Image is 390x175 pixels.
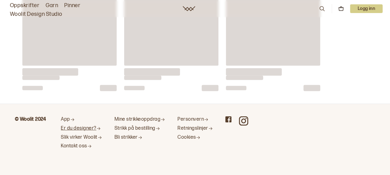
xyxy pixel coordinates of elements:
[114,134,165,141] a: Bli strikker
[46,1,58,10] a: Garn
[239,116,248,126] a: Woolit on Instagram
[64,1,80,10] a: Pinner
[350,4,383,13] button: User dropdown
[61,116,102,123] a: App
[114,125,165,132] a: Strikk på bestilling
[61,134,102,141] a: Slik virker Woolit
[177,116,213,123] a: Personvern
[10,10,62,19] a: Woolit Design Studio
[177,125,213,132] a: Retningslinjer
[61,125,102,132] a: Er du designer?
[177,134,213,141] a: Cookies
[183,6,195,11] a: Woolit
[114,116,165,123] a: Mine strikkeoppdrag
[15,116,46,122] b: © Woolit 2024
[10,1,39,10] a: Oppskrifter
[61,143,102,150] a: Kontakt oss
[225,116,231,123] a: Woolit on Facebook
[350,4,383,13] p: Logg inn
